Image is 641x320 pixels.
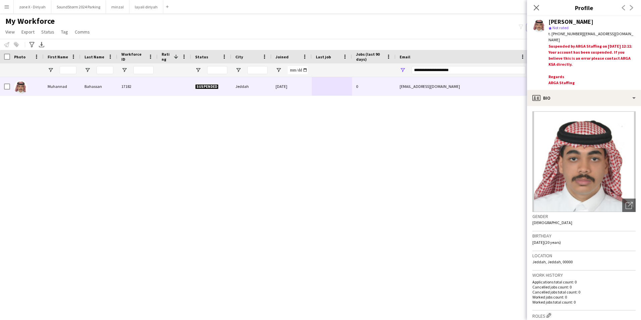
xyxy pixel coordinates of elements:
span: Email [400,54,410,59]
div: Bio [527,90,641,106]
a: Comms [72,28,93,36]
span: Jobs (last 90 days) [356,52,384,62]
app-action-btn: Export XLSX [38,41,46,49]
span: Status [195,54,208,59]
h3: Location [532,253,636,259]
input: Workforce ID Filter Input [133,66,154,74]
a: Export [19,28,37,36]
span: t. [PHONE_NUMBER] [548,31,583,36]
span: Last Name [84,54,104,59]
img: Muhannad Bahassan [14,81,27,94]
h3: Profile [527,3,641,12]
button: Everyone5,684 [526,23,560,32]
button: Open Filter Menu [400,67,406,73]
div: 0 [352,77,396,96]
button: Open Filter Menu [121,67,127,73]
span: Rating [162,52,171,62]
span: Workforce ID [121,52,145,62]
span: Not rated [552,25,569,30]
div: Bahassan [80,77,117,96]
p: Worked jobs total count: 0 [532,300,636,305]
div: Open photos pop-in [622,199,636,212]
span: View [5,29,15,35]
button: minzal [106,0,129,13]
h3: Roles [532,312,636,319]
div: 17182 [117,77,158,96]
span: Comms [75,29,90,35]
div: [EMAIL_ADDRESS][DOMAIN_NAME] [396,77,530,96]
a: Status [39,28,57,36]
span: Status [41,29,54,35]
a: View [3,28,17,36]
button: Open Filter Menu [48,67,54,73]
p: Applications total count: 0 [532,279,636,284]
button: SoundStorm 2024 Parking [51,0,106,13]
div: Muhannad [44,77,80,96]
button: zone X - Diriyah [14,0,51,13]
span: First Name [48,54,68,59]
span: [DATE] (20 years) [532,240,561,245]
img: Crew avatar or photo [532,111,636,212]
h3: Birthday [532,233,636,239]
span: Export [21,29,35,35]
span: [DEMOGRAPHIC_DATA] [532,220,572,225]
div: Suspended by ARGA Staffing on [DATE] 12:11: Your account has been suspended. If you believe this ... [548,43,636,87]
p: Cancelled jobs count: 0 [532,284,636,289]
input: First Name Filter Input [60,66,76,74]
span: Tag [61,29,68,35]
span: Photo [14,54,25,59]
input: City Filter Input [247,66,268,74]
div: [PERSON_NAME] [548,19,593,25]
input: Email Filter Input [412,66,526,74]
span: Last job [316,54,331,59]
div: [DATE] [272,77,312,96]
span: Suspended [195,84,219,89]
h3: Gender [532,213,636,219]
button: Open Filter Menu [84,67,91,73]
input: Status Filter Input [207,66,227,74]
button: Open Filter Menu [276,67,282,73]
button: Open Filter Menu [195,67,201,73]
span: Joined [276,54,289,59]
div: Jeddah [231,77,272,96]
p: Worked jobs count: 0 [532,295,636,300]
a: Tag [58,28,71,36]
h3: Work history [532,272,636,278]
span: City [235,54,243,59]
p: Cancelled jobs total count: 0 [532,289,636,295]
input: Joined Filter Input [288,66,308,74]
span: | [EMAIL_ADDRESS][DOMAIN_NAME] [548,31,633,42]
span: My Workforce [5,16,55,26]
input: Last Name Filter Input [97,66,113,74]
span: Jeddah, Jeddah, 00000 [532,259,573,264]
button: Open Filter Menu [235,67,241,73]
app-action-btn: Advanced filters [28,41,36,49]
button: layali diriyah [129,0,163,13]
